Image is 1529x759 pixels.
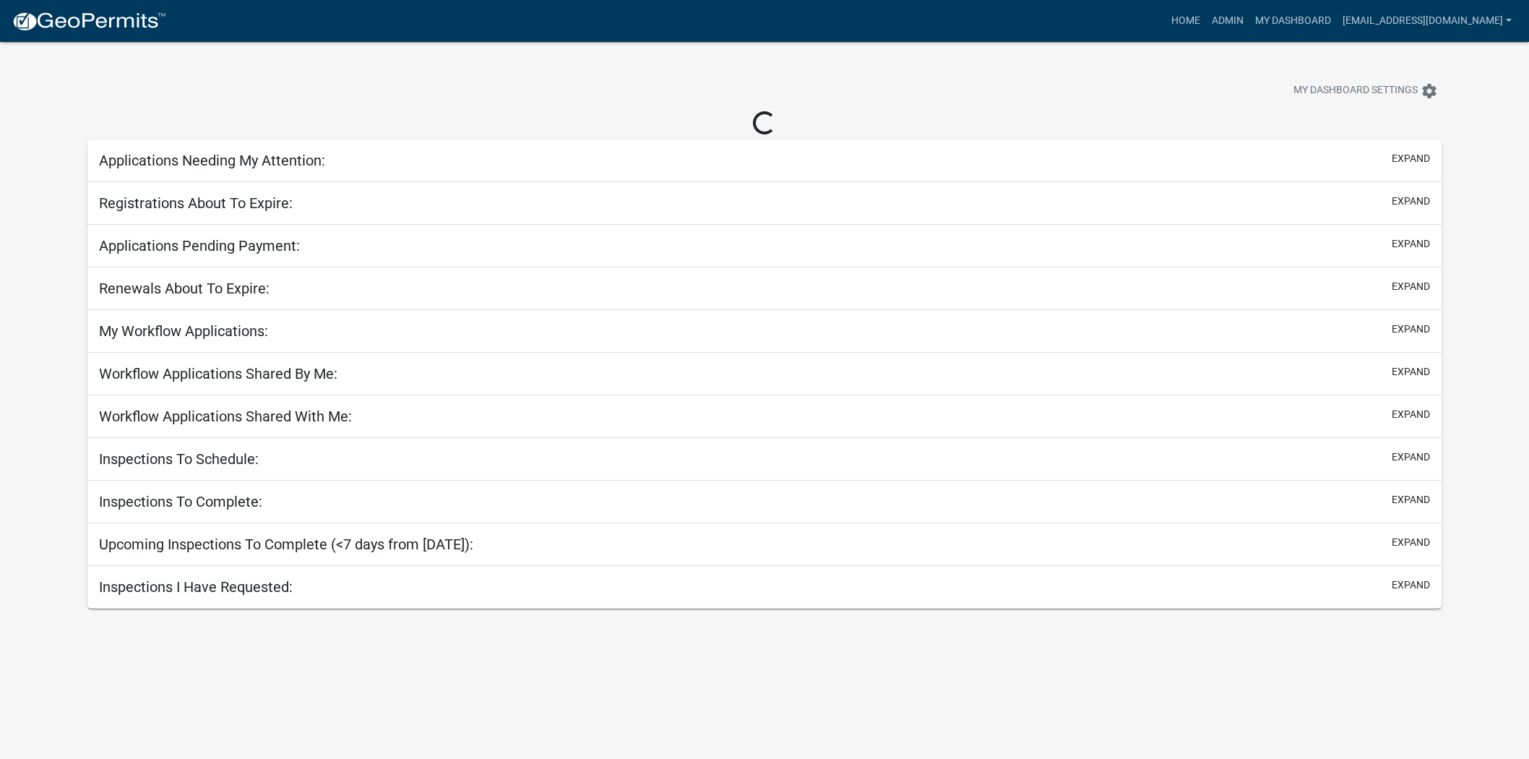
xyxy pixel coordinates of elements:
[99,322,268,340] h5: My Workflow Applications:
[1392,535,1430,550] button: expand
[1206,7,1249,35] a: Admin
[1392,364,1430,379] button: expand
[1166,7,1206,35] a: Home
[1421,82,1438,100] i: settings
[99,237,300,254] h5: Applications Pending Payment:
[99,493,262,510] h5: Inspections To Complete:
[1392,194,1430,209] button: expand
[99,450,259,468] h5: Inspections To Schedule:
[99,578,293,596] h5: Inspections I Have Requested:
[1392,492,1430,507] button: expand
[1293,82,1418,100] span: My Dashboard Settings
[99,280,270,297] h5: Renewals About To Expire:
[1392,450,1430,465] button: expand
[1337,7,1517,35] a: [EMAIL_ADDRESS][DOMAIN_NAME]
[99,365,337,382] h5: Workflow Applications Shared By Me:
[1392,236,1430,252] button: expand
[99,536,473,553] h5: Upcoming Inspections To Complete (<7 days from [DATE]):
[1392,279,1430,294] button: expand
[1282,77,1450,105] button: My Dashboard Settingssettings
[1392,578,1430,593] button: expand
[99,194,293,212] h5: Registrations About To Expire:
[99,152,325,169] h5: Applications Needing My Attention:
[1392,407,1430,422] button: expand
[1249,7,1337,35] a: My Dashboard
[99,408,352,425] h5: Workflow Applications Shared With Me:
[1392,322,1430,337] button: expand
[1392,151,1430,166] button: expand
